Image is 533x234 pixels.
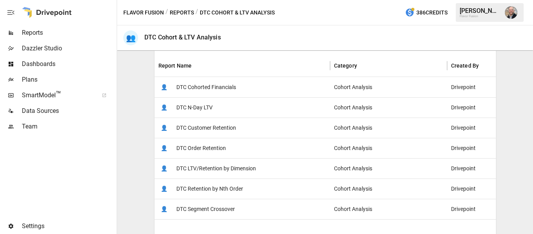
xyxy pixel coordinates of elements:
span: 👤 [158,163,170,174]
span: 👤 [158,122,170,134]
span: 386 Credits [416,8,448,18]
span: DTC Customer Retention [176,118,236,138]
span: Settings [22,221,115,231]
span: DTC LTV/Retention by Dimension [176,159,256,179]
div: DTC Cohort & LTV Analysis [144,34,221,41]
div: Flavor Fusion [460,14,500,18]
span: Dashboards [22,59,115,69]
button: Sort [192,60,203,71]
div: Report Name [158,63,192,69]
div: Cohort Analysis [330,77,447,97]
div: Cohort Analysis [330,118,447,138]
img: Dustin Jacobson [505,6,517,19]
div: Category [334,63,357,69]
span: Data Sources [22,106,115,116]
span: 👤 [158,142,170,154]
span: DTC N-Day LTV [176,98,213,118]
span: Plans [22,75,115,84]
button: Sort [358,60,369,71]
span: 👤 [158,183,170,195]
div: / [195,8,198,18]
button: Sort [480,60,490,71]
span: DTC Segment Crossover [176,199,235,219]
span: 👤 [158,102,170,113]
div: [PERSON_NAME] [460,7,500,14]
button: Flavor Fusion [123,8,164,18]
button: 386Credits [402,5,451,20]
div: Created By [451,63,479,69]
span: ™ [56,89,61,99]
div: 👥 [123,30,138,45]
div: Cohort Analysis [330,179,447,199]
div: Cohort Analysis [330,158,447,179]
span: 👤 [158,81,170,93]
span: DTC Retention by Nth Order [176,179,243,199]
button: Dustin Jacobson [500,2,522,23]
div: Cohort Analysis [330,97,447,118]
div: Cohort Analysis [330,199,447,219]
span: DTC Order Retention [176,138,226,158]
div: Cohort Analysis [330,138,447,158]
span: DTC Cohorted Financials [176,77,236,97]
span: Reports [22,28,115,38]
button: Reports [170,8,194,18]
span: Team [22,122,115,131]
div: / [165,8,168,18]
span: SmartModel [22,91,93,100]
span: Dazzler Studio [22,44,115,53]
span: 👤 [158,203,170,215]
